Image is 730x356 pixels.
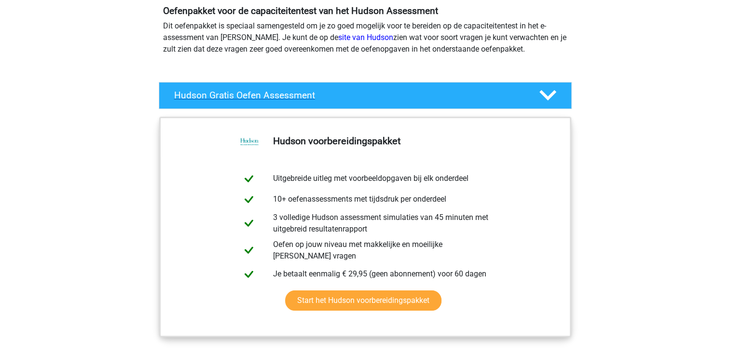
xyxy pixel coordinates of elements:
a: Start het Hudson voorbereidingspakket [285,290,441,311]
a: Hudson Gratis Oefen Assessment [155,82,576,109]
a: site van Hudson [338,33,393,42]
h4: Hudson Gratis Oefen Assessment [174,90,523,101]
b: Oefenpakket voor de capaciteitentest van het Hudson Assessment [163,5,438,16]
p: Dit oefenpakket is speciaal samengesteld om je zo goed mogelijk voor te bereiden op de capaciteit... [163,20,567,55]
